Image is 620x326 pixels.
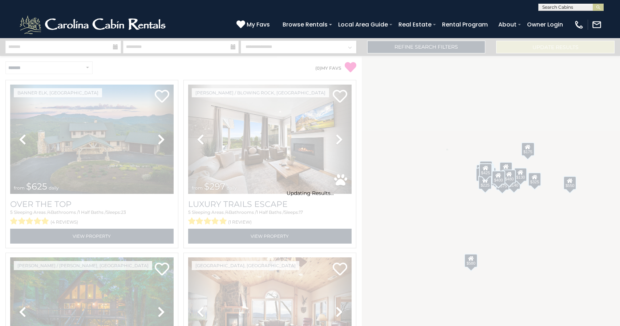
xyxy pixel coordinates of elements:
a: About [495,18,520,31]
a: Rental Program [438,18,491,31]
a: Real Estate [395,18,435,31]
a: Browse Rentals [279,18,331,31]
img: mail-regular-white.png [592,20,602,30]
a: My Favs [236,20,272,29]
a: Local Area Guide [335,18,392,31]
a: Owner Login [523,18,567,31]
span: My Favs [247,20,270,29]
img: White-1-2.png [18,14,169,36]
img: phone-regular-white.png [574,20,584,30]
